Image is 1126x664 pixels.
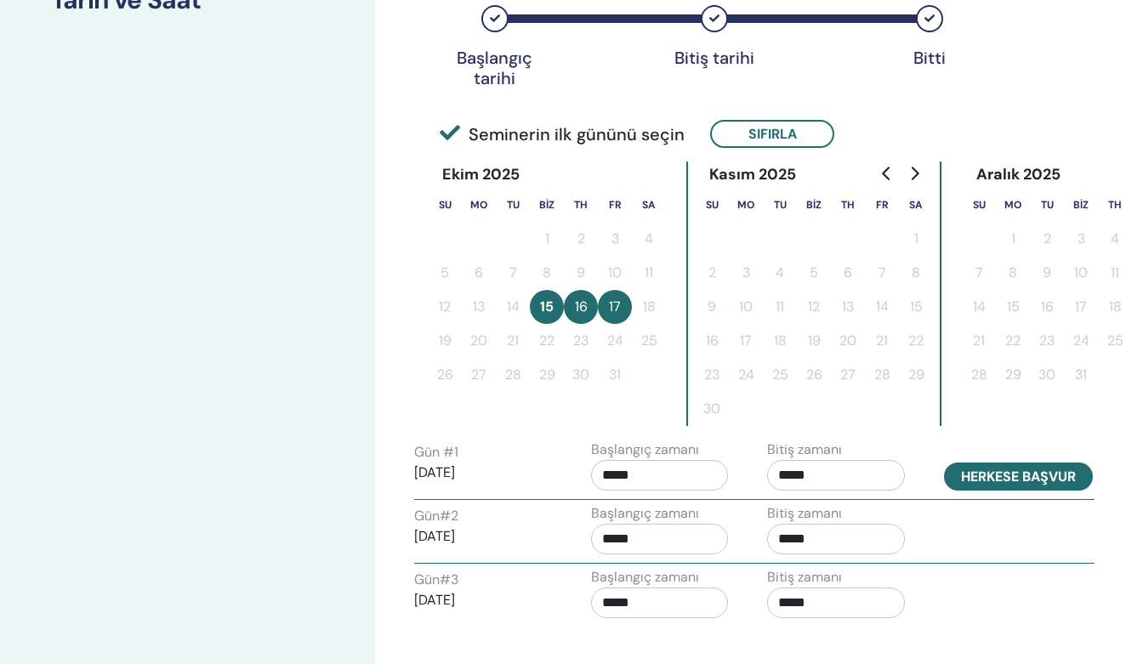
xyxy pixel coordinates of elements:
[564,256,598,290] button: 9
[632,290,666,324] button: 18
[962,256,996,290] button: 7
[996,290,1030,324] button: 15
[729,358,763,392] button: 24
[591,567,699,587] label: Başlangıç zamanı
[564,188,598,222] th: Perşembe
[763,358,797,392] button: 25
[462,188,496,222] th: Pazartesi
[763,188,797,222] th: Salı
[414,442,458,463] label: Gün #1
[797,324,831,358] button: 19
[632,188,666,222] th: Cumartesi
[763,290,797,324] button: 11
[428,324,462,358] button: 19
[729,256,763,290] button: 3
[710,120,834,148] button: SIFIRLA
[530,290,564,324] button: 15
[598,222,632,256] button: 3
[996,324,1030,358] button: 22
[763,256,797,290] button: 4
[729,290,763,324] button: 10
[797,358,831,392] button: 26
[865,188,899,222] th: Cuma
[428,290,462,324] button: 12
[414,570,458,590] label: Gün # 3
[496,358,530,392] button: 28
[899,290,933,324] button: 15
[695,324,729,358] button: 16
[996,188,1030,222] th: Pazartesi
[564,358,598,392] button: 30
[564,324,598,358] button: 23
[767,503,842,524] label: Bitiş zamanı
[831,290,865,324] button: 13
[414,506,458,526] label: Gün # 2
[598,324,632,358] button: 24
[462,324,496,358] button: 20
[1064,222,1098,256] button: 3
[632,222,666,256] button: 4
[767,440,842,460] label: Bitiş zamanı
[564,222,598,256] button: 2
[831,324,865,358] button: 20
[564,290,598,324] button: 16
[797,290,831,324] button: 12
[996,256,1030,290] button: 8
[598,188,632,222] th: Cuma
[452,48,537,88] div: Başlangıç tarihi
[729,324,763,358] button: 17
[729,188,763,222] th: Pazartesi
[428,162,533,188] div: Ekim 2025
[695,358,729,392] button: 23
[695,188,729,222] th: Pazar
[763,324,797,358] button: 18
[831,358,865,392] button: 27
[462,358,496,392] button: 27
[428,256,462,290] button: 5
[530,222,564,256] button: 1
[695,256,729,290] button: 2
[695,290,729,324] button: 9
[797,188,831,222] th: Çarşamba
[831,256,865,290] button: 6
[899,358,933,392] button: 29
[1064,290,1098,324] button: 17
[414,590,552,610] p: [DATE]
[899,256,933,290] button: 8
[865,358,899,392] button: 28
[496,256,530,290] button: 7
[962,290,996,324] button: 14
[1064,358,1098,392] button: 31
[996,222,1030,256] button: 1
[530,256,564,290] button: 8
[414,526,552,547] p: [DATE]
[899,222,933,256] button: 1
[996,358,1030,392] button: 29
[695,392,729,426] button: 30
[440,122,685,147] span: Seminerin ilk gününü seçin
[865,290,899,324] button: 14
[598,290,632,324] button: 17
[591,503,699,524] label: Başlangıç zamanı
[831,188,865,222] th: Perşembe
[632,324,666,358] button: 25
[530,358,564,392] button: 29
[1064,188,1098,222] th: Çarşamba
[1030,188,1064,222] th: Salı
[1064,324,1098,358] button: 24
[1030,222,1064,256] button: 2
[944,463,1093,491] button: HERKESE BAŞVUR
[962,324,996,358] button: 21
[873,156,901,190] button: Bir önceki aya git
[598,358,632,392] button: 31
[496,324,530,358] button: 21
[797,256,831,290] button: 5
[962,162,1074,188] div: Aralık 2025
[530,324,564,358] button: 22
[899,188,933,222] th: Cumartesi
[462,290,496,324] button: 13
[767,567,842,587] label: Bitiş zamanı
[1030,290,1064,324] button: 16
[962,188,996,222] th: Pazar
[695,162,810,188] div: Kasım 2025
